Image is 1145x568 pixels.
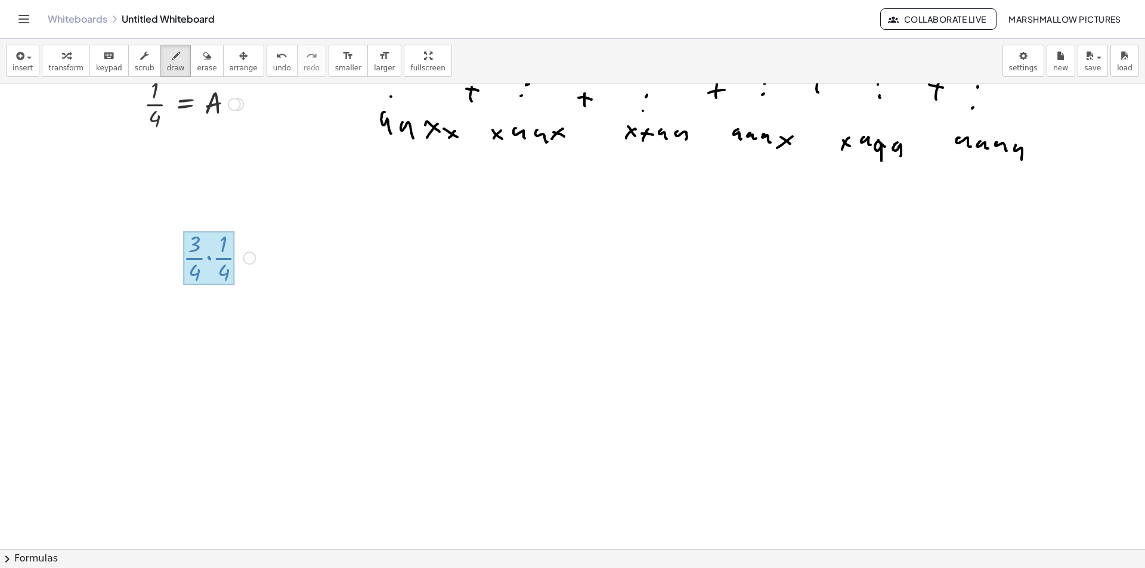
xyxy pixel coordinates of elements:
[404,45,451,77] button: fullscreen
[1084,64,1101,72] span: save
[89,45,129,77] button: keyboardkeypad
[374,64,395,72] span: larger
[1078,45,1108,77] button: save
[103,49,114,63] i: keyboard
[410,64,445,72] span: fullscreen
[890,14,986,24] span: Collaborate Live
[342,49,354,63] i: format_size
[329,45,368,77] button: format_sizesmaller
[190,45,223,77] button: erase
[304,64,320,72] span: redo
[379,49,390,63] i: format_size
[128,45,161,77] button: scrub
[197,64,216,72] span: erase
[367,45,401,77] button: format_sizelarger
[42,45,90,77] button: transform
[14,10,33,29] button: Toggle navigation
[999,8,1131,30] button: Marshmallow Pictures
[1047,45,1075,77] button: new
[306,49,317,63] i: redo
[48,64,83,72] span: transform
[167,64,185,72] span: draw
[223,45,264,77] button: arrange
[1008,14,1121,24] span: Marshmallow Pictures
[1053,64,1068,72] span: new
[273,64,291,72] span: undo
[96,64,122,72] span: keypad
[13,64,33,72] span: insert
[1117,64,1132,72] span: load
[267,45,298,77] button: undoundo
[1110,45,1139,77] button: load
[880,8,996,30] button: Collaborate Live
[230,64,258,72] span: arrange
[135,64,154,72] span: scrub
[297,45,326,77] button: redoredo
[335,64,361,72] span: smaller
[276,49,287,63] i: undo
[1002,45,1044,77] button: settings
[6,45,39,77] button: insert
[48,13,107,25] a: Whiteboards
[160,45,191,77] button: draw
[1009,64,1038,72] span: settings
